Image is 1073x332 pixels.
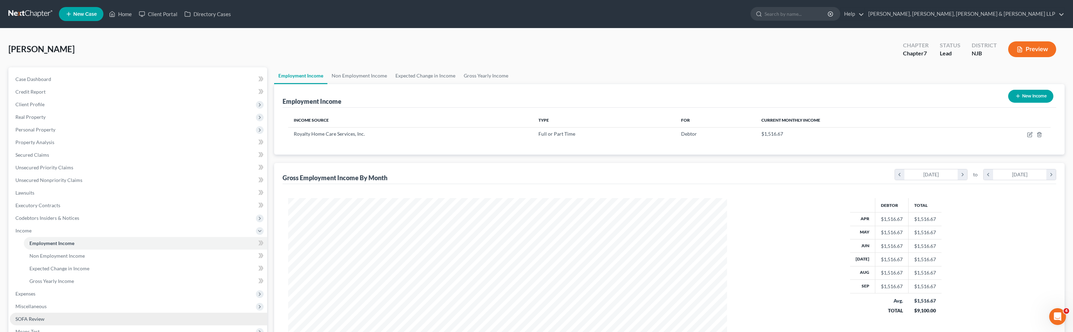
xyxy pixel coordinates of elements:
span: Case Dashboard [15,76,51,82]
span: For [681,117,690,123]
a: [PERSON_NAME], [PERSON_NAME], [PERSON_NAME] & [PERSON_NAME] LLP [865,8,1064,20]
div: [DATE] [993,169,1047,180]
span: Current Monthly Income [761,117,820,123]
button: Preview [1008,41,1056,57]
a: Client Portal [135,8,181,20]
th: Jun [850,239,875,252]
a: Non Employment Income [327,67,391,84]
button: New Income [1008,90,1053,103]
span: Lawsuits [15,190,34,196]
span: Non Employment Income [29,253,85,259]
a: Credit Report [10,86,267,98]
span: New Case [73,12,97,17]
td: $1,516.67 [909,253,942,266]
div: $1,516.67 [881,283,903,290]
span: Codebtors Insiders & Notices [15,215,79,221]
a: Expected Change in Income [24,262,267,275]
span: 4 [1064,308,1069,314]
a: Unsecured Nonpriority Claims [10,174,267,187]
span: Client Profile [15,101,45,107]
span: Full or Part Time [538,131,575,137]
a: Secured Claims [10,149,267,161]
a: Executory Contracts [10,199,267,212]
span: to [973,171,978,178]
a: Employment Income [24,237,267,250]
div: Chapter [903,49,929,57]
th: Debtor [875,198,909,212]
span: Income [15,228,32,233]
th: Sep [850,280,875,293]
span: Secured Claims [15,152,49,158]
span: Personal Property [15,127,55,133]
input: Search by name... [765,7,829,20]
div: Chapter [903,41,929,49]
div: Employment Income [283,97,341,106]
th: Apr [850,212,875,226]
span: Debtor [681,131,697,137]
span: [PERSON_NAME] [8,44,75,54]
i: chevron_right [958,169,967,180]
div: $9,100.00 [914,307,936,314]
a: Expected Change in Income [391,67,460,84]
span: Expenses [15,291,35,297]
div: Avg. [881,297,903,304]
td: $1,516.67 [909,212,942,226]
div: Lead [940,49,960,57]
td: $1,516.67 [909,226,942,239]
span: 7 [924,50,927,56]
th: [DATE] [850,253,875,266]
span: Property Analysis [15,139,54,145]
span: Unsecured Priority Claims [15,164,73,170]
div: [DATE] [904,169,958,180]
div: $1,516.67 [881,256,903,263]
th: Aug [850,266,875,279]
span: Expected Change in Income [29,265,89,271]
div: Status [940,41,960,49]
span: Gross Yearly Income [29,278,74,284]
i: chevron_left [984,169,993,180]
div: TOTAL [881,307,903,314]
span: Royalty Home Care Services, Inc. [294,131,365,137]
i: chevron_right [1046,169,1056,180]
i: chevron_left [895,169,904,180]
a: Lawsuits [10,187,267,199]
span: Type [538,117,549,123]
a: Property Analysis [10,136,267,149]
div: District [972,41,997,49]
iframe: Intercom live chat [1049,308,1066,325]
span: $1,516.67 [761,131,783,137]
div: $1,516.67 [881,229,903,236]
span: Miscellaneous [15,303,47,309]
span: Income Source [294,117,329,123]
a: SOFA Review [10,313,267,325]
div: $1,516.67 [914,297,936,304]
div: NJB [972,49,997,57]
a: Home [106,8,135,20]
th: Total [909,198,942,212]
div: $1,516.67 [881,216,903,223]
a: Case Dashboard [10,73,267,86]
a: Unsecured Priority Claims [10,161,267,174]
div: Gross Employment Income By Month [283,174,387,182]
span: SOFA Review [15,316,45,322]
a: Directory Cases [181,8,235,20]
span: Credit Report [15,89,46,95]
a: Employment Income [274,67,327,84]
td: $1,516.67 [909,266,942,279]
a: Non Employment Income [24,250,267,262]
td: $1,516.67 [909,239,942,252]
span: Unsecured Nonpriority Claims [15,177,82,183]
a: Gross Yearly Income [460,67,512,84]
a: Help [841,8,864,20]
a: Gross Yearly Income [24,275,267,287]
span: Employment Income [29,240,74,246]
div: $1,516.67 [881,243,903,250]
td: $1,516.67 [909,280,942,293]
span: Real Property [15,114,46,120]
th: May [850,226,875,239]
span: Executory Contracts [15,202,60,208]
div: $1,516.67 [881,269,903,276]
